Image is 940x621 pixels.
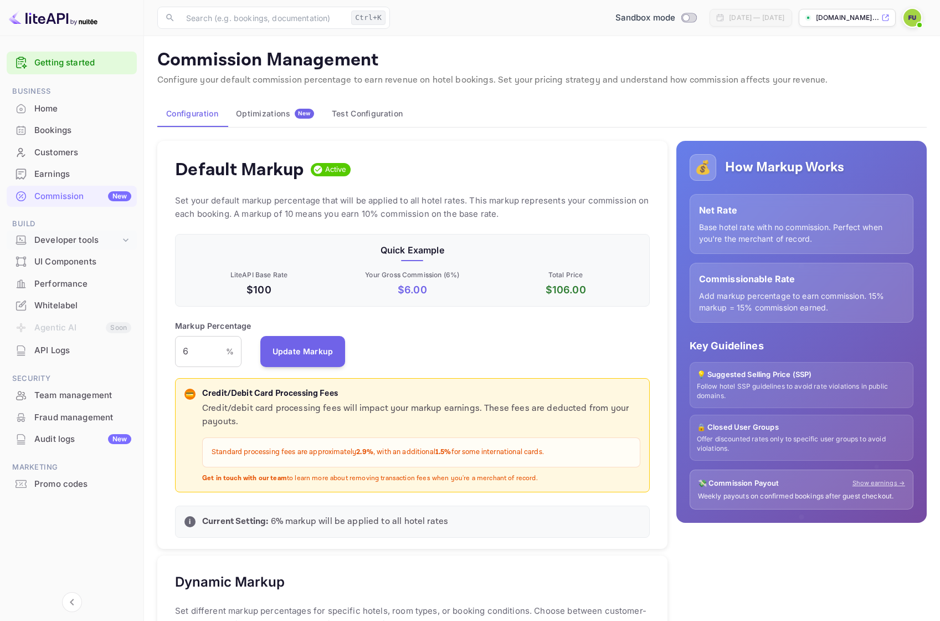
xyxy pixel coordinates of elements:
button: Test Configuration [323,100,412,127]
a: API Logs [7,340,137,360]
p: $ 106.00 [491,282,640,297]
a: Fraud management [7,407,137,427]
p: $ 6.00 [338,282,487,297]
p: Weekly payouts on confirmed bookings after guest checkout. [698,492,905,501]
div: Team management [34,389,131,402]
a: Getting started [34,57,131,69]
p: [DOMAIN_NAME]... [816,13,879,23]
div: Audit logs [34,433,131,446]
h5: Dynamic Markup [175,573,285,591]
h4: Default Markup [175,159,304,181]
div: Customers [7,142,137,164]
div: Fraud management [34,411,131,424]
p: to learn more about removing transaction fees when you're a merchant of record. [202,474,640,483]
strong: Get in touch with our team [202,474,287,482]
div: Optimizations [236,109,314,119]
p: Key Guidelines [690,338,913,353]
div: Commission [34,190,131,203]
div: Earnings [34,168,131,181]
p: Commission Management [157,49,927,72]
p: % [226,345,234,357]
div: CommissionNew [7,186,137,207]
p: Configure your default commission percentage to earn revenue on hotel bookings. Set your pricing ... [157,74,927,87]
div: UI Components [34,256,131,268]
span: Build [7,218,137,230]
button: Collapse navigation [62,592,82,612]
a: Team management [7,385,137,405]
strong: Current Setting: [202,516,268,527]
a: Promo codes [7,474,137,494]
h5: How Markup Works [725,159,844,176]
p: 💰 [695,157,711,177]
div: [DATE] — [DATE] [729,13,784,23]
p: Base hotel rate with no commission. Perfect when you're the merchant of record. [699,221,904,245]
a: UI Components [7,251,137,272]
p: Offer discounted rates only to specific user groups to avoid violations. [697,435,906,454]
p: Quick Example [184,243,640,257]
a: Bookings [7,120,137,140]
p: 💳 [186,389,194,399]
div: Whitelabel [34,299,131,312]
div: Switch to Production mode [611,12,701,24]
span: Sandbox mode [615,12,676,24]
p: 💸 Commission Payout [698,478,779,489]
a: Home [7,98,137,119]
p: Net Rate [699,203,904,217]
p: Markup Percentage [175,320,251,332]
span: Business [7,85,137,98]
div: Developer tools [34,234,120,247]
div: Customers [34,146,131,159]
p: 6 % markup will be applied to all hotel rates [202,515,640,528]
div: Fraud management [7,407,137,429]
p: Credit/debit card processing fees will impact your markup earnings. These fees are deducted from ... [202,402,640,429]
div: Promo codes [7,474,137,495]
a: Earnings [7,164,137,184]
a: Show earnings → [852,479,905,488]
div: Getting started [7,52,137,74]
p: i [189,517,191,527]
span: Marketing [7,461,137,474]
div: New [108,191,131,201]
button: Configuration [157,100,227,127]
div: Whitelabel [7,295,137,317]
div: API Logs [7,340,137,362]
div: Developer tools [7,231,137,250]
div: Ctrl+K [351,11,386,25]
div: New [108,434,131,444]
span: New [295,110,314,117]
div: Earnings [7,164,137,185]
a: Performance [7,273,137,294]
input: Search (e.g. bookings, documentation) [179,7,347,29]
div: Performance [34,278,131,291]
input: 0 [175,336,226,367]
p: $100 [184,282,333,297]
div: Promo codes [34,478,131,491]
a: CommissionNew [7,186,137,206]
strong: 2.9% [356,447,373,457]
p: 🔒 Closed User Groups [697,422,906,433]
p: 💡 Suggested Selling Price (SSP) [697,369,906,380]
p: Commissionable Rate [699,272,904,286]
img: Feot1000 User [903,9,921,27]
a: Customers [7,142,137,162]
strong: 1.5% [435,447,451,457]
div: Home [7,98,137,120]
div: Home [34,103,131,115]
div: Performance [7,273,137,295]
a: Audit logsNew [7,429,137,449]
a: Whitelabel [7,295,137,315]
div: UI Components [7,251,137,273]
p: Standard processing fees are approximately , with an additional for some international cards. [212,447,631,458]
p: LiteAPI Base Rate [184,270,333,280]
div: API Logs [34,344,131,357]
button: Update Markup [260,336,346,367]
p: Set your default markup percentage that will be applied to all hotel rates. This markup represent... [175,194,650,221]
span: Security [7,373,137,385]
p: Total Price [491,270,640,280]
p: Credit/Debit Card Processing Fees [202,388,640,400]
span: Active [321,164,351,175]
img: LiteAPI logo [9,9,97,27]
div: Audit logsNew [7,429,137,450]
div: Bookings [7,120,137,141]
div: Bookings [34,124,131,137]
